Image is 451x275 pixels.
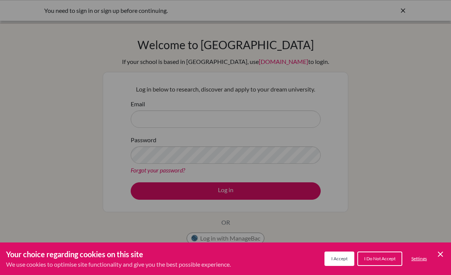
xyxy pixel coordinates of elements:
h3: Your choice regarding cookies on this site [6,249,231,260]
span: Settings [411,256,427,261]
button: Settings [405,252,433,265]
button: Save and close [436,250,445,259]
span: I Do Not Accept [364,256,395,261]
span: I Accept [331,256,348,261]
p: We use cookies to optimise site functionality and give you the best possible experience. [6,260,231,269]
button: I Do Not Accept [357,252,402,266]
button: I Accept [324,252,354,266]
